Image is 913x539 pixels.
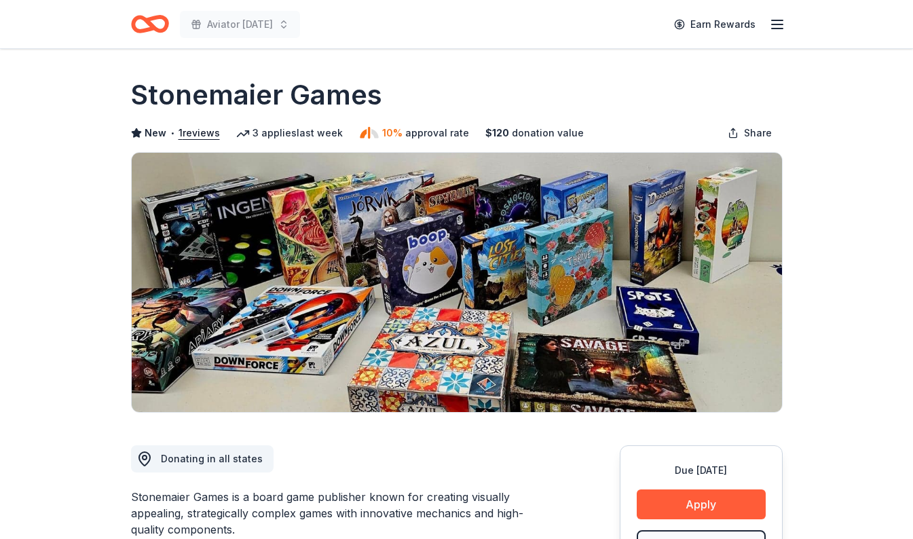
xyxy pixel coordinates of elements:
[512,125,584,141] span: donation value
[236,125,343,141] div: 3 applies last week
[131,489,555,538] div: Stonemaier Games is a board game publisher known for creating visually appealing, strategically c...
[131,8,169,40] a: Home
[717,119,783,147] button: Share
[207,16,273,33] span: Aviator [DATE]
[485,125,509,141] span: $ 120
[179,125,220,141] button: 1reviews
[637,462,766,479] div: Due [DATE]
[180,11,300,38] button: Aviator [DATE]
[132,153,782,412] img: Image for Stonemaier Games
[382,125,403,141] span: 10%
[637,489,766,519] button: Apply
[744,125,772,141] span: Share
[170,128,174,138] span: •
[666,12,764,37] a: Earn Rewards
[405,125,469,141] span: approval rate
[161,453,263,464] span: Donating in all states
[145,125,166,141] span: New
[131,76,382,114] h1: Stonemaier Games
